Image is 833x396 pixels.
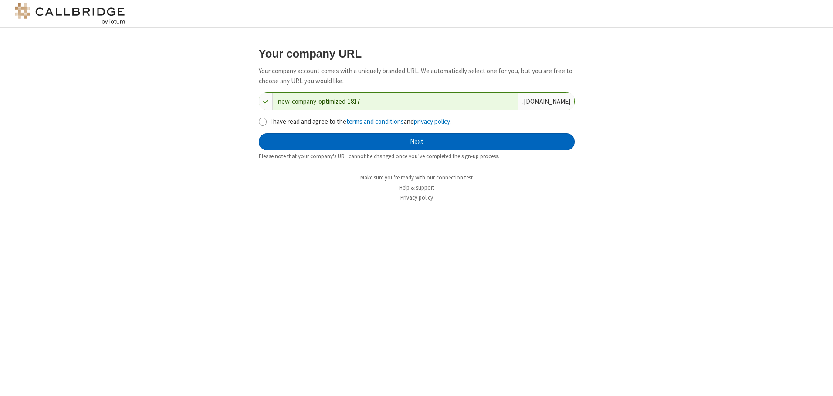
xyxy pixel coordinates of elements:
[346,117,404,125] a: terms and conditions
[399,184,434,191] a: Help & support
[259,152,575,160] div: Please note that your company's URL cannot be changed once you’ve completed the sign-up process.
[518,93,574,110] div: . [DOMAIN_NAME]
[270,117,575,127] label: I have read and agree to the and .
[259,66,575,86] p: Your company account comes with a uniquely branded URL. We automatically select one for you, but ...
[273,93,518,110] input: Company URL
[360,174,473,181] a: Make sure you're ready with our connection test
[13,3,126,24] img: logo@2x.png
[414,117,450,125] a: privacy policy
[259,47,575,60] h3: Your company URL
[400,194,433,201] a: Privacy policy
[259,133,575,151] button: Next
